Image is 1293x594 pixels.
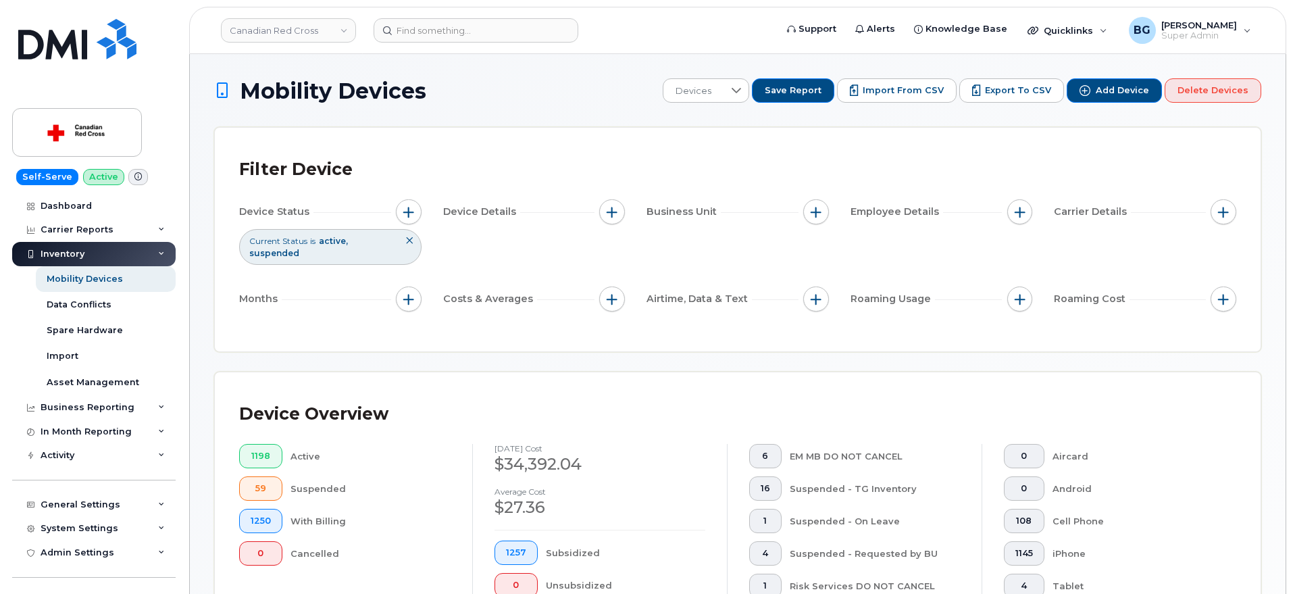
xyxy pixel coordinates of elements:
span: 1257 [506,547,526,558]
span: Carrier Details [1054,205,1131,219]
span: Mobility Devices [240,79,426,103]
span: Import from CSV [863,84,944,97]
button: 1257 [495,541,538,565]
button: 59 [239,476,282,501]
span: Roaming Cost [1054,292,1130,306]
div: iPhone [1053,541,1215,566]
span: 6 [761,451,770,462]
span: Devices [663,79,724,103]
button: 0 [1004,444,1044,468]
span: Device Details [443,205,520,219]
span: is [310,235,315,247]
button: 0 [239,541,282,566]
button: Save Report [752,78,834,103]
span: Airtime, Data & Text [646,292,752,306]
div: Subsidized [546,541,706,565]
span: Months [239,292,282,306]
span: 1198 [251,451,271,462]
span: Save Report [765,84,821,97]
span: 59 [251,483,271,494]
div: Device Overview [239,397,388,432]
button: 0 [1004,476,1044,501]
div: EM MB DO NOT CANCEL [790,444,961,468]
span: 108 [1015,516,1033,526]
button: 1198 [239,444,282,468]
span: Current Status [249,235,307,247]
div: Suspended - Requested by BU [790,541,961,566]
div: Android [1053,476,1215,501]
button: 1145 [1004,541,1044,566]
div: Cancelled [290,541,451,566]
span: 4 [1015,580,1033,591]
button: Delete Devices [1165,78,1261,103]
div: Suspended [290,476,451,501]
span: 0 [1015,483,1033,494]
span: Roaming Usage [851,292,935,306]
span: 1250 [251,516,271,526]
div: Suspended - On Leave [790,509,961,533]
div: Filter Device [239,152,353,187]
button: 108 [1004,509,1044,533]
span: 16 [761,483,770,494]
span: active [319,236,348,246]
h4: Average cost [495,487,705,496]
h4: [DATE] cost [495,444,705,453]
div: Cell Phone [1053,509,1215,533]
div: $34,392.04 [495,453,705,476]
div: Active [290,444,451,468]
span: 1145 [1015,548,1033,559]
button: Export to CSV [959,78,1064,103]
span: Costs & Averages [443,292,537,306]
button: 16 [749,476,782,501]
div: $27.36 [495,496,705,519]
span: Business Unit [646,205,721,219]
span: 0 [251,548,271,559]
div: With Billing [290,509,451,533]
div: Aircard [1053,444,1215,468]
span: 0 [1015,451,1033,462]
button: 1 [749,509,782,533]
button: 4 [749,541,782,566]
button: 6 [749,444,782,468]
span: 1 [761,516,770,526]
button: Import from CSV [837,78,957,103]
span: Device Status [239,205,313,219]
span: 4 [761,548,770,559]
span: Add Device [1096,84,1149,97]
div: Suspended - TG Inventory [790,476,961,501]
span: 0 [506,580,526,591]
span: Export to CSV [985,84,1051,97]
button: 1250 [239,509,282,533]
span: Employee Details [851,205,943,219]
span: suspended [249,248,299,258]
span: Delete Devices [1177,84,1248,97]
span: 1 [761,580,770,591]
button: Add Device [1067,78,1162,103]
